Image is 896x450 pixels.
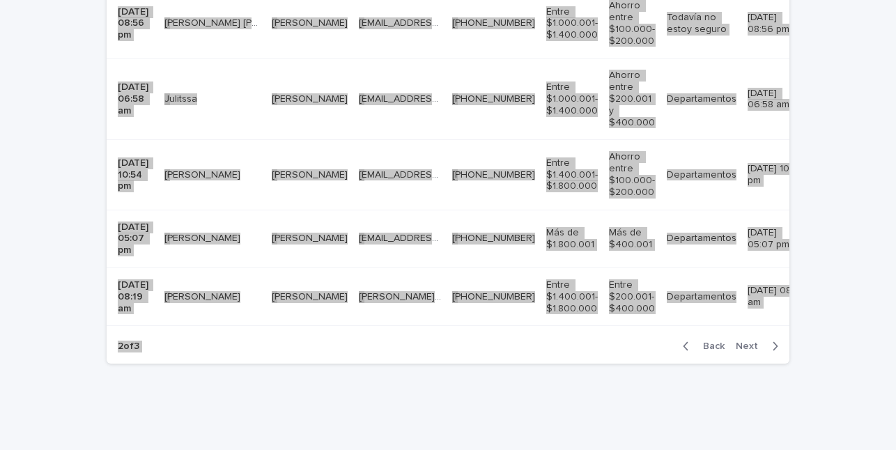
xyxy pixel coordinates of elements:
[118,82,153,116] p: [DATE] 06:58 am
[164,15,263,29] p: Natalia Emilia Fernanda Salazar
[695,341,725,351] span: Back
[359,94,516,104] a: [EMAIL_ADDRESS][DOMAIN_NAME]
[748,227,803,251] p: [DATE] 05:07 pm
[667,233,736,245] p: Departamentos
[164,91,200,105] p: Julitssa
[452,18,535,28] a: [PHONE_NUMBER]
[546,82,598,116] p: Entre $1.000.001- $1.400.000
[667,93,736,105] p: Departamentos
[118,222,153,256] p: [DATE] 05:07 pm
[359,292,668,302] a: [PERSON_NAME][EMAIL_ADDRESS][PERSON_NAME][DOMAIN_NAME]
[118,6,153,41] p: [DATE] 08:56 pm
[164,288,243,303] p: [PERSON_NAME]
[164,166,243,181] p: [PERSON_NAME]
[672,340,730,352] button: Back
[546,279,598,314] p: Entre $1.400.001- $1.800.000
[272,15,350,29] p: [PERSON_NAME]
[667,12,736,36] p: Todavía no estoy seguro
[107,329,150,364] p: 2 of 3
[118,157,153,192] p: [DATE] 10:54 pm
[118,279,153,314] p: [DATE] 08:19 am
[452,292,535,302] a: [PHONE_NUMBER]
[452,233,535,243] a: [PHONE_NUMBER]
[546,157,598,192] p: Entre $1.400.001- $1.800.000
[452,94,535,104] a: [PHONE_NUMBER]
[609,279,655,314] p: Entre $200.001- $400.000
[359,18,516,28] a: [EMAIL_ADDRESS][DOMAIN_NAME]
[546,227,598,251] p: Más de $1.800.001
[736,341,766,351] span: Next
[748,88,803,111] p: [DATE] 06:58 am
[272,91,350,105] p: [PERSON_NAME]
[667,169,736,181] p: Departamentos
[272,166,350,181] p: [PERSON_NAME]
[546,6,598,41] p: Entre $1.000.001- $1.400.000
[164,230,243,245] p: [PERSON_NAME]
[609,227,655,251] p: Más de $400.001
[748,163,803,187] p: [DATE] 10:54 pm
[667,291,736,303] p: Departamentos
[730,340,789,352] button: Next
[359,170,516,180] a: [EMAIL_ADDRESS][DOMAIN_NAME]
[748,285,803,309] p: [DATE] 08:19 am
[272,230,350,245] p: Astudillo Martinez
[609,70,655,128] p: Ahorro entre $200.001 y $400.000
[452,170,535,180] a: [PHONE_NUMBER]
[272,288,350,303] p: [PERSON_NAME]
[359,233,516,243] a: [EMAIL_ADDRESS][DOMAIN_NAME]
[609,151,655,198] p: Ahorro entre $100.000- $200.000
[748,12,803,36] p: [DATE] 08:56 pm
